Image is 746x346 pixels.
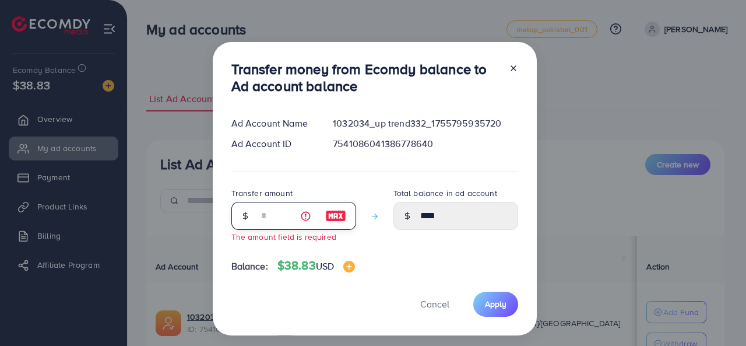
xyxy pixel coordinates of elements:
[277,258,355,273] h4: $38.83
[316,260,334,272] span: USD
[231,61,499,95] h3: Transfer money from Ecomdy balance to Ad account balance
[222,117,324,130] div: Ad Account Name
[323,137,527,151] div: 7541086041386778640
[696,293,737,337] iframe: Chat
[231,231,336,242] small: The amount field is required
[485,298,506,310] span: Apply
[393,187,497,199] label: Total balance in ad account
[325,209,346,223] img: image
[222,137,324,151] div: Ad Account ID
[473,292,518,317] button: Apply
[420,298,449,310] span: Cancel
[343,261,355,272] img: image
[231,260,268,273] span: Balance:
[406,292,464,317] button: Cancel
[231,187,293,199] label: Transfer amount
[323,117,527,130] div: 1032034_up trend332_1755795935720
